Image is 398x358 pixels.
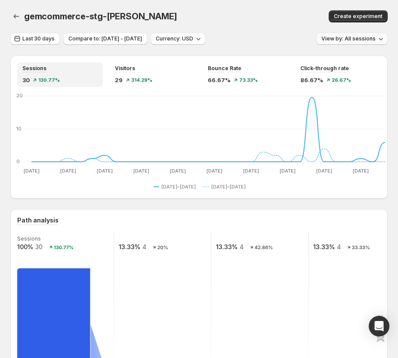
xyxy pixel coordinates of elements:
[142,243,146,250] text: 4
[337,243,341,250] text: 4
[154,182,199,192] button: [DATE]–[DATE]
[300,65,349,72] span: Click-through rate
[156,35,193,42] span: Currency: USD
[16,126,22,132] text: 10
[54,244,74,250] text: 130.77%
[208,76,231,84] span: 66.67%
[204,182,249,192] button: [DATE]–[DATE]
[240,243,244,250] text: 4
[369,316,389,336] div: Open Intercom Messenger
[16,158,20,164] text: 0
[10,33,60,45] button: Last 30 days
[332,77,351,83] span: 26.67%
[352,244,370,250] text: 33.33%
[22,76,30,84] span: 30
[22,35,55,42] span: Last 30 days
[334,13,383,20] span: Create experiment
[329,10,388,22] button: Create experiment
[24,11,177,22] span: gemcommerce-stg-[PERSON_NAME]
[60,168,76,174] text: [DATE]
[280,168,296,174] text: [DATE]
[353,168,369,174] text: [DATE]
[300,76,323,84] span: 86.67%
[22,65,46,72] span: Sessions
[24,168,40,174] text: [DATE]
[243,168,259,174] text: [DATE]
[133,168,149,174] text: [DATE]
[211,183,246,190] span: [DATE]–[DATE]
[239,77,258,83] span: 73.33%
[38,77,60,83] span: 130.77%
[216,243,238,250] text: 13.33%
[115,76,123,84] span: 29
[316,168,332,174] text: [DATE]
[63,33,147,45] button: Compare to: [DATE] - [DATE]
[16,93,23,99] text: 20
[131,77,152,83] span: 314.29%
[207,168,222,174] text: [DATE]
[97,168,113,174] text: [DATE]
[313,243,335,250] text: 13.33%
[170,168,186,174] text: [DATE]
[151,33,205,45] button: Currency: USD
[17,235,41,242] text: Sessions
[68,35,142,42] span: Compare to: [DATE] - [DATE]
[254,244,273,250] text: 42.86%
[316,33,388,45] button: View by: All sessions
[157,244,168,250] text: 20%
[35,243,43,250] text: 30
[208,65,241,72] span: Bounce Rate
[161,183,196,190] span: [DATE]–[DATE]
[17,216,59,225] h3: Path analysis
[321,35,376,42] span: View by: All sessions
[115,65,135,72] span: Visitors
[119,243,140,250] text: 13.33%
[17,243,33,250] text: 100%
